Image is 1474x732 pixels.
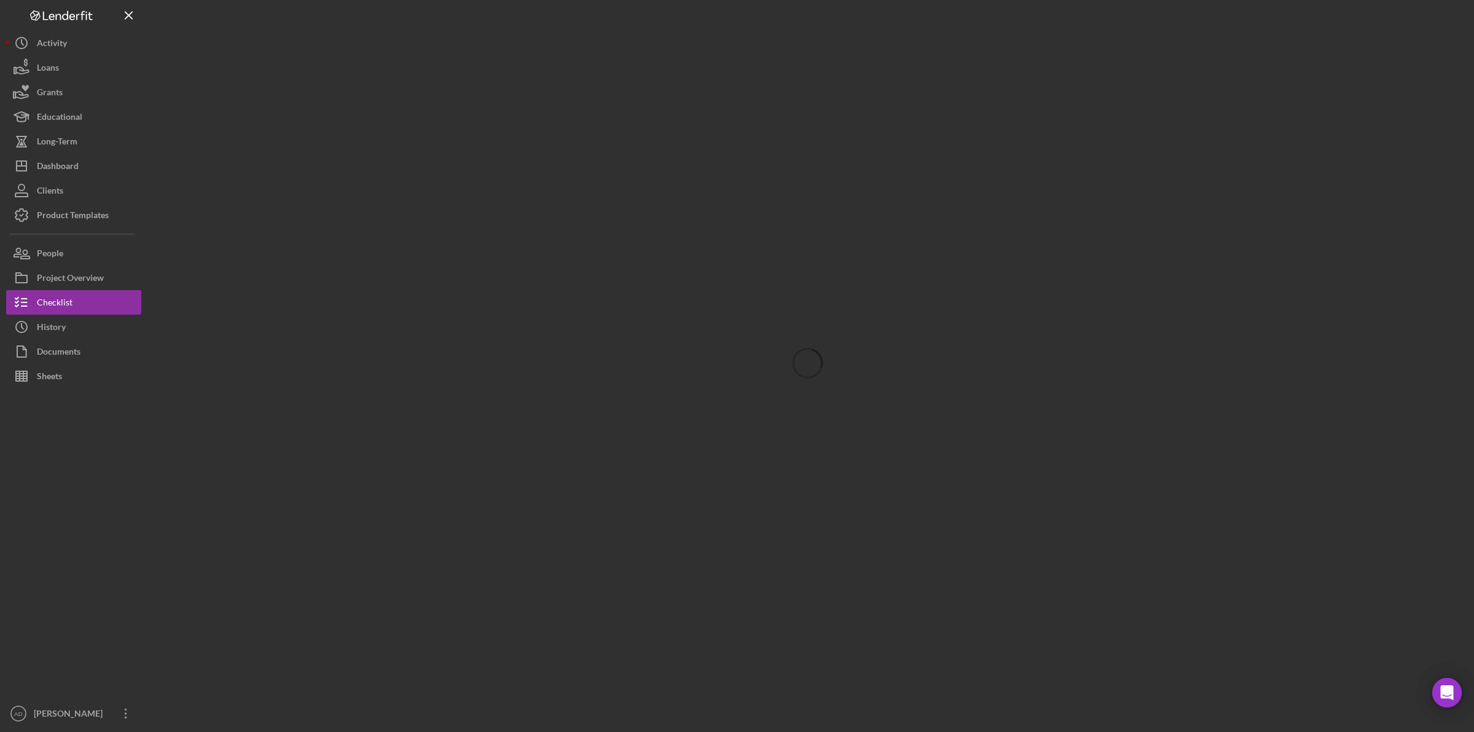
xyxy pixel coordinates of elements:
div: Project Overview [37,266,104,293]
button: Clients [6,178,141,203]
div: Grants [37,80,63,108]
div: Dashboard [37,154,79,181]
button: Activity [6,31,141,55]
div: Clients [37,178,63,206]
div: Sheets [37,364,62,392]
div: Product Templates [37,203,109,230]
button: Checklist [6,290,141,315]
button: Project Overview [6,266,141,290]
button: Sheets [6,364,141,388]
div: Activity [37,31,67,58]
div: Checklist [37,290,72,318]
div: Long-Term [37,129,77,157]
text: AD [14,710,22,717]
div: Loans [37,55,59,83]
button: Educational [6,104,141,129]
button: Long-Term [6,129,141,154]
button: Loans [6,55,141,80]
button: Dashboard [6,154,141,178]
div: Open Intercom Messenger [1432,678,1462,707]
div: People [37,241,63,269]
button: AD[PERSON_NAME] [6,701,141,726]
div: Educational [37,104,82,132]
div: History [37,315,66,342]
div: Documents [37,339,80,367]
div: [PERSON_NAME] [31,701,111,729]
button: Grants [6,80,141,104]
button: History [6,315,141,339]
button: Product Templates [6,203,141,227]
button: Documents [6,339,141,364]
button: People [6,241,141,266]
